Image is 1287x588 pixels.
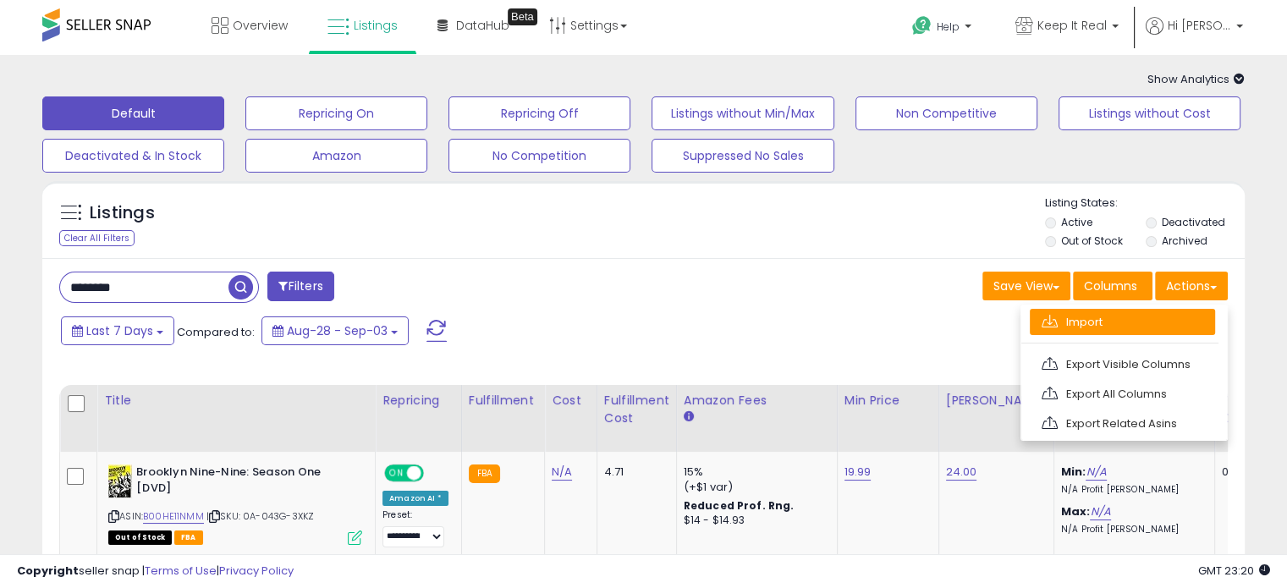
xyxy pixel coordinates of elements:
p: N/A Profit [PERSON_NAME] [1061,484,1202,496]
button: Default [42,96,224,130]
button: Filters [267,272,333,301]
span: Keep It Real [1037,17,1107,34]
div: 4.71 [604,464,663,480]
a: N/A [552,464,572,481]
a: Hi [PERSON_NAME] [1146,17,1243,55]
a: B00HE11NMM [143,509,204,524]
button: Repricing On [245,96,427,130]
button: Columns [1073,272,1152,300]
small: Amazon Fees. [684,409,694,425]
b: Reduced Prof. Rng. [684,498,795,513]
a: Help [899,3,988,55]
b: Min: [1061,464,1086,480]
span: 2025-09-11 23:20 GMT [1198,563,1270,579]
b: Brooklyn Nine-Nine: Season One [DVD] [136,464,342,500]
span: Show Analytics [1147,71,1245,87]
button: Save View [982,272,1070,300]
th: The percentage added to the cost of goods (COGS) that forms the calculator for Min & Max prices. [1053,385,1214,452]
label: Active [1061,215,1092,229]
small: FBA [469,464,500,483]
button: Aug-28 - Sep-03 [261,316,409,345]
button: Repricing Off [448,96,630,130]
label: Deactivated [1161,215,1224,229]
span: DataHub [456,17,509,34]
a: Import [1030,309,1215,335]
button: Non Competitive [855,96,1037,130]
a: Export All Columns [1030,381,1215,407]
span: Listings [354,17,398,34]
button: Amazon [245,139,427,173]
span: Columns [1084,278,1137,294]
div: seller snap | | [17,563,294,580]
span: ON [386,466,407,481]
div: [PERSON_NAME] [946,392,1047,409]
div: Amazon AI * [382,491,448,506]
div: Fulfillment Cost [604,392,669,427]
span: Help [937,19,960,34]
button: Deactivated & In Stock [42,139,224,173]
button: Actions [1155,272,1228,300]
div: Fulfillment [469,392,537,409]
button: Last 7 Days [61,316,174,345]
button: No Competition [448,139,630,173]
b: Max: [1061,503,1091,519]
div: 0 [1222,464,1274,480]
div: Repricing [382,392,454,409]
i: Get Help [911,15,932,36]
a: N/A [1090,503,1110,520]
a: 24.00 [946,464,977,481]
div: Tooltip anchor [508,8,537,25]
div: Title [104,392,368,409]
span: FBA [174,530,203,545]
label: Archived [1161,234,1207,248]
a: Terms of Use [145,563,217,579]
a: Export Related Asins [1030,410,1215,437]
span: Hi [PERSON_NAME] [1168,17,1231,34]
img: 51mTls807-L._SL40_.jpg [108,464,132,498]
div: Clear All Filters [59,230,135,246]
div: ASIN: [108,464,362,543]
div: Preset: [382,509,448,547]
div: $14 - $14.93 [684,514,824,528]
div: Min Price [844,392,932,409]
a: N/A [1086,464,1106,481]
strong: Copyright [17,563,79,579]
h5: Listings [90,201,155,225]
span: Compared to: [177,324,255,340]
p: Listing States: [1045,195,1245,212]
div: Amazon Fees [684,392,830,409]
button: Listings without Min/Max [652,96,833,130]
span: | SKU: 0A-043G-3XKZ [206,509,314,523]
button: Listings without Cost [1059,96,1240,130]
span: Last 7 Days [86,322,153,339]
a: Export Visible Columns [1030,351,1215,377]
a: Privacy Policy [219,563,294,579]
a: 19.99 [844,464,872,481]
span: All listings that are currently out of stock and unavailable for purchase on Amazon [108,530,172,545]
span: OFF [421,466,448,481]
div: (+$1 var) [684,480,824,495]
button: Suppressed No Sales [652,139,833,173]
div: Cost [552,392,590,409]
p: N/A Profit [PERSON_NAME] [1061,524,1202,536]
span: Overview [233,17,288,34]
span: Aug-28 - Sep-03 [287,322,388,339]
label: Out of Stock [1061,234,1123,248]
div: 15% [684,464,824,480]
